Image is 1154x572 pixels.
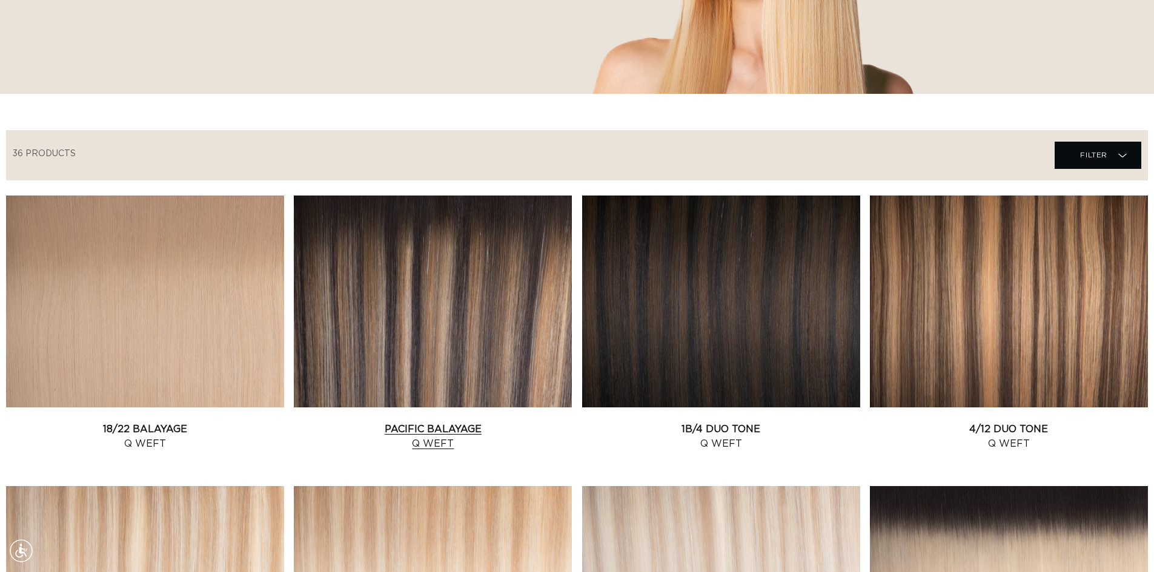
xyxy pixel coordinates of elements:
a: 4/12 Duo Tone Q Weft [870,422,1148,451]
a: Pacific Balayage Q Weft [294,422,572,451]
a: 18/22 Balayage Q Weft [6,422,284,451]
a: 1B/4 Duo Tone Q Weft [582,422,860,451]
span: 36 products [13,150,76,158]
summary: Filter [1055,142,1141,169]
span: Filter [1080,143,1107,166]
